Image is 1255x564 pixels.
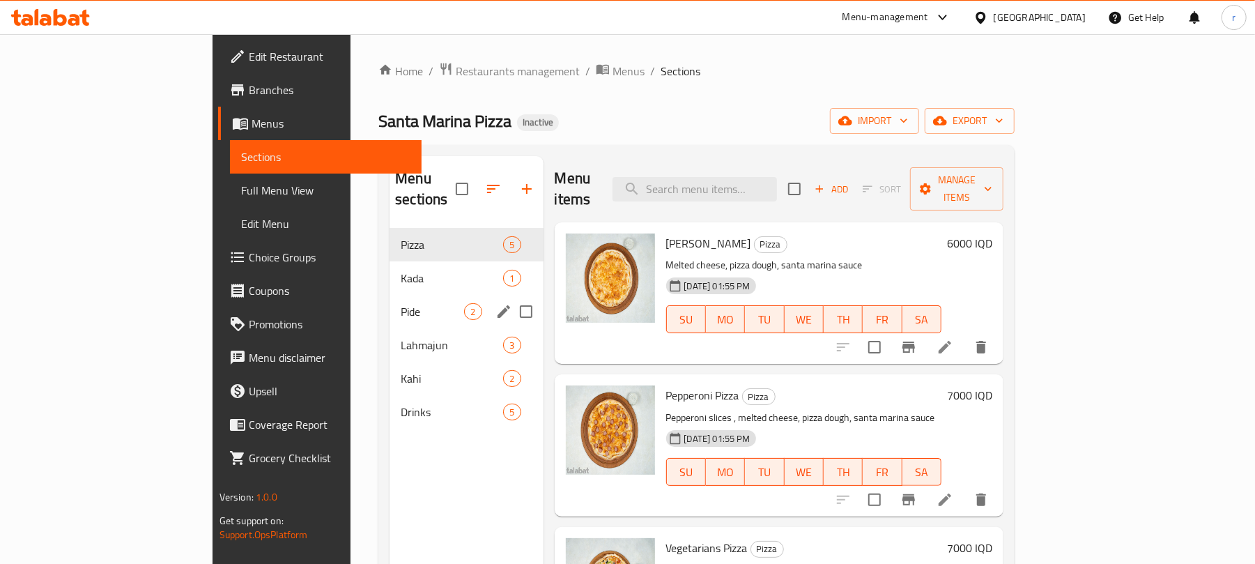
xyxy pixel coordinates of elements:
[390,395,543,429] div: Drinks5
[860,485,889,515] span: Select to update
[824,305,863,333] button: TH
[249,282,411,299] span: Coupons
[401,236,503,253] span: Pizza
[503,370,521,387] div: items
[230,207,422,241] a: Edit Menu
[401,370,503,387] span: Kahi
[456,63,580,79] span: Restaurants management
[596,62,645,80] a: Menus
[711,310,739,330] span: MO
[1232,10,1235,25] span: r
[666,257,942,274] p: Melted cheese, pizza dough, santa marina sauce
[401,270,503,287] span: Kada
[650,63,655,79] li: /
[813,181,850,197] span: Add
[868,462,896,482] span: FR
[908,310,936,330] span: SA
[249,249,411,266] span: Choice Groups
[477,172,510,206] span: Sort sections
[218,307,422,341] a: Promotions
[829,462,857,482] span: TH
[249,416,411,433] span: Coverage Report
[395,168,455,210] h2: Menu sections
[517,114,559,131] div: Inactive
[249,383,411,399] span: Upsell
[241,215,411,232] span: Edit Menu
[892,483,925,517] button: Branch-specific-item
[249,48,411,65] span: Edit Restaurant
[585,63,590,79] li: /
[249,82,411,98] span: Branches
[666,538,748,558] span: Vegetarians Pizza
[401,303,464,320] span: Pide
[994,10,1086,25] div: [GEOGRAPHIC_DATA]
[790,462,818,482] span: WE
[751,541,783,557] span: Pizza
[902,305,941,333] button: SA
[218,40,422,73] a: Edit Restaurant
[249,349,411,366] span: Menu disclaimer
[830,108,919,134] button: import
[429,63,433,79] li: /
[679,280,756,293] span: [DATE] 01:55 PM
[230,174,422,207] a: Full Menu View
[218,73,422,107] a: Branches
[230,140,422,174] a: Sections
[493,301,514,322] button: edit
[503,337,521,353] div: items
[555,168,596,210] h2: Menu items
[439,62,580,80] a: Restaurants management
[503,404,521,420] div: items
[841,112,908,130] span: import
[964,330,998,364] button: delete
[863,458,902,486] button: FR
[218,408,422,441] a: Coverage Report
[249,316,411,333] span: Promotions
[401,404,503,420] span: Drinks
[504,339,520,352] span: 3
[745,458,784,486] button: TU
[390,362,543,395] div: Kahi2
[908,462,936,482] span: SA
[504,272,520,285] span: 1
[566,234,655,323] img: Margherita Pizza
[390,328,543,362] div: Lahmajun3
[241,182,411,199] span: Full Menu View
[854,178,910,200] span: Select section first
[517,116,559,128] span: Inactive
[790,310,818,330] span: WE
[672,310,700,330] span: SU
[666,409,942,427] p: Pepperoni slices , melted cheese, pizza dough, santa marina sauce
[390,222,543,434] nav: Menu sections
[218,341,422,374] a: Menu disclaimer
[672,462,700,482] span: SU
[666,305,706,333] button: SU
[706,458,745,486] button: MO
[666,385,739,406] span: Pepperoni Pizza
[937,339,953,356] a: Edit menu item
[750,541,784,558] div: Pizza
[220,512,284,530] span: Get support on:
[661,63,700,79] span: Sections
[504,372,520,386] span: 2
[613,177,777,201] input: search
[378,62,1015,80] nav: breadcrumb
[785,458,824,486] button: WE
[249,450,411,466] span: Grocery Checklist
[824,458,863,486] button: TH
[390,228,543,261] div: Pizza5
[390,295,543,328] div: Pide2edit
[780,174,809,204] span: Select section
[401,337,503,353] div: Lahmajun
[750,462,778,482] span: TU
[218,274,422,307] a: Coupons
[218,241,422,274] a: Choice Groups
[706,305,745,333] button: MO
[809,178,854,200] span: Add item
[937,491,953,508] a: Edit menu item
[447,174,477,204] span: Select all sections
[892,330,925,364] button: Branch-specific-item
[218,374,422,408] a: Upsell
